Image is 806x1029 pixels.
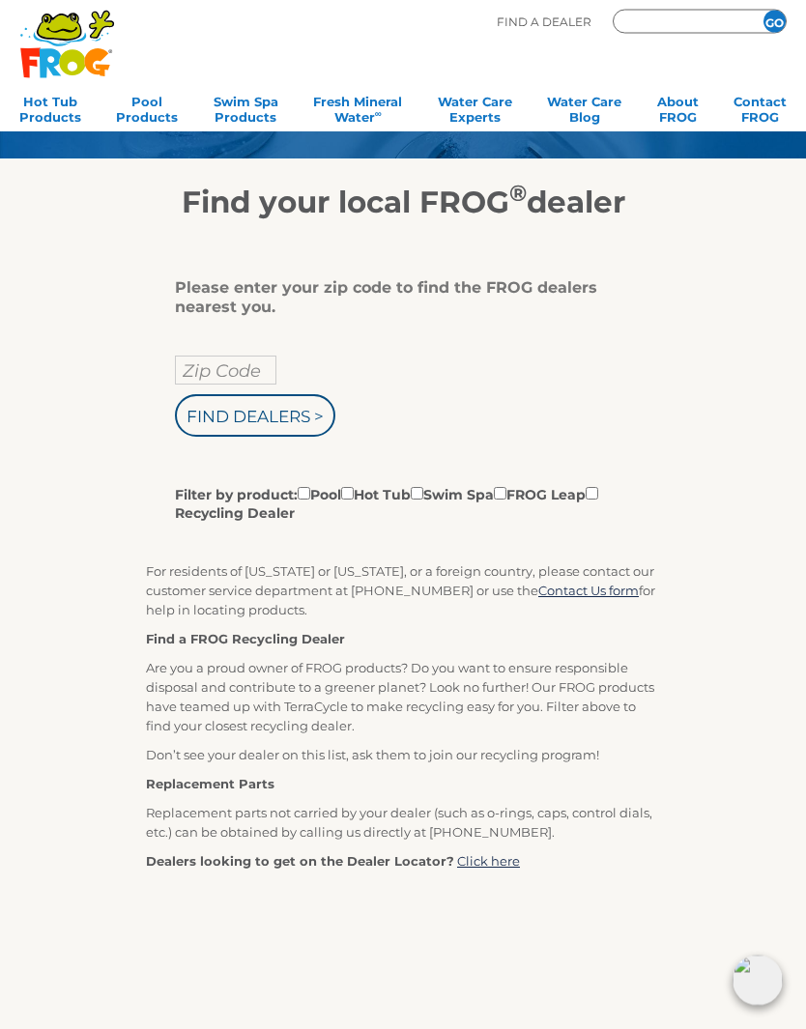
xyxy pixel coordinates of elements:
[146,746,660,765] p: Don’t see your dealer on this list, ask them to join our recycling program!
[341,488,354,500] input: Filter by product:PoolHot TubSwim SpaFROG LeapRecycling Dealer
[497,10,591,34] p: Find A Dealer
[214,88,278,127] a: Swim SpaProducts
[146,659,660,736] p: Are you a proud owner of FROG products? Do you want to ensure responsible disposal and contribute...
[146,854,454,870] strong: Dealers looking to get on the Dealer Locator?
[438,88,512,127] a: Water CareExperts
[411,488,423,500] input: Filter by product:PoolHot TubSwim SpaFROG LeapRecycling Dealer
[313,88,402,127] a: Fresh MineralWater∞
[175,395,335,438] input: Find Dealers >
[623,14,739,31] input: Zip Code Form
[509,180,527,208] sup: ®
[17,185,789,221] h2: Find your local FROG dealer
[494,488,506,500] input: Filter by product:PoolHot TubSwim SpaFROG LeapRecycling Dealer
[146,804,660,843] p: Replacement parts not carried by your dealer (such as o-rings, caps, control dials, etc.) can be ...
[116,88,178,127] a: PoolProducts
[175,484,617,524] label: Filter by product: Pool Hot Tub Swim Spa FROG Leap Recycling Dealer
[763,11,786,33] input: GO
[146,777,274,792] strong: Replacement Parts
[586,488,598,500] input: Filter by product:PoolHot TubSwim SpaFROG LeapRecycling Dealer
[457,854,520,870] a: Click here
[538,584,639,599] a: Contact Us form
[375,108,382,119] sup: ∞
[298,488,310,500] input: Filter by product:PoolHot TubSwim SpaFROG LeapRecycling Dealer
[146,562,660,620] p: For residents of [US_STATE] or [US_STATE], or a foreign country, please contact our customer serv...
[146,632,345,647] strong: Find a FROG Recycling Dealer
[657,88,699,127] a: AboutFROG
[547,88,621,127] a: Water CareBlog
[19,88,81,127] a: Hot TubProducts
[733,956,783,1006] img: openIcon
[734,88,787,127] a: ContactFROG
[175,279,617,318] div: Please enter your zip code to find the FROG dealers nearest you.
